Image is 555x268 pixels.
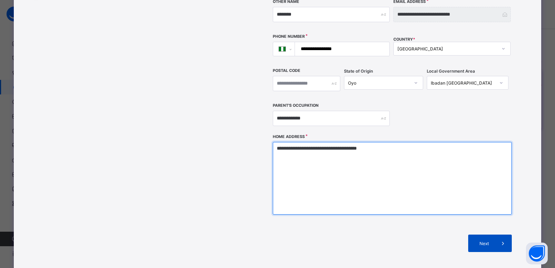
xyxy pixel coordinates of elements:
[344,69,373,74] span: State of Origin
[474,241,494,246] span: Next
[427,69,475,74] span: Local Government Area
[431,80,495,86] div: Ibadan [GEOGRAPHIC_DATA]
[273,34,305,39] label: Phone Number
[393,37,415,42] span: COUNTRY
[397,46,497,52] div: [GEOGRAPHIC_DATA]
[526,243,548,264] button: Open asap
[273,103,319,108] label: Parent's Occupation
[273,68,300,73] label: Postal Code
[273,134,305,139] label: Home Address
[348,80,410,86] div: Oyo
